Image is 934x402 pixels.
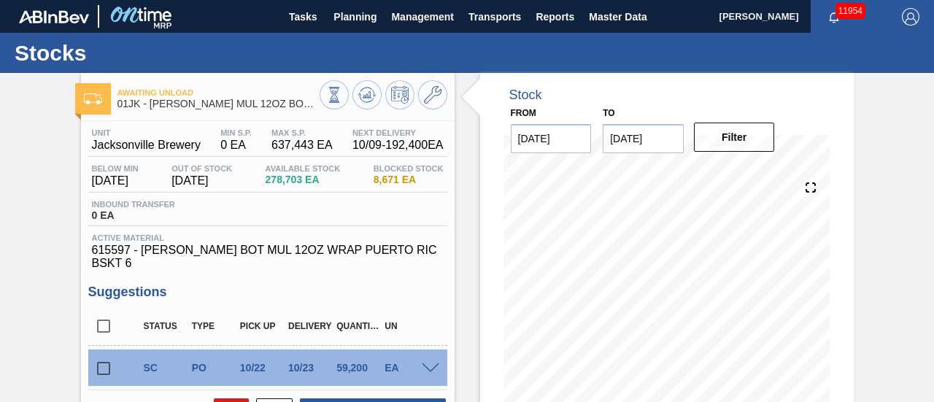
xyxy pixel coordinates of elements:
[92,200,175,209] span: Inbound Transfer
[236,321,287,331] div: Pick up
[220,128,252,137] span: MIN S.P.
[536,8,574,26] span: Reports
[171,164,232,173] span: Out Of Stock
[333,321,384,331] div: Quantity
[271,139,333,152] span: 637,443 EA
[171,174,232,188] span: [DATE]
[188,321,239,331] div: Type
[92,233,444,242] span: Active Material
[333,362,384,374] div: 59,200
[84,93,102,104] img: Ícone
[285,362,336,374] div: 10/23/2025
[603,124,684,153] input: mm/dd/yyyy
[117,98,320,109] span: 01JK - CARR MUL 12OZ BOT WRAP 6/12 WRAP PK - PUERTO RICO
[236,362,287,374] div: 10/22/2025
[902,8,919,26] img: Logout
[381,362,432,374] div: EA
[140,362,191,374] div: Suggestion Created
[374,164,444,173] span: Blocked Stock
[92,164,139,173] span: Below Min
[92,174,139,188] span: [DATE]
[374,174,444,185] span: 8,671 EA
[140,321,191,331] div: Status
[15,45,274,61] h1: Stocks
[88,285,447,300] h3: Suggestions
[92,210,175,221] span: 0 EA
[266,164,341,173] span: Available Stock
[589,8,647,26] span: Master Data
[418,80,447,109] button: Go to Master Data / General
[352,80,382,109] button: Update Chart
[188,362,239,374] div: Purchase order
[285,321,336,331] div: Delivery
[266,174,341,185] span: 278,703 EA
[511,124,592,153] input: mm/dd/yyyy
[92,128,201,137] span: Unit
[603,108,614,118] label: to
[19,10,89,23] img: TNhmsLtSVTkK8tSr43FrP2fwEKptu5GPRR3wAAAABJRU5ErkJggg==
[333,8,377,26] span: Planning
[287,8,319,26] span: Tasks
[220,139,252,152] span: 0 EA
[835,3,865,19] span: 11954
[385,80,414,109] button: Schedule Inventory
[352,128,444,137] span: Next Delivery
[320,80,349,109] button: Stocks Overview
[811,7,857,27] button: Notifications
[92,139,201,152] span: Jacksonville Brewery
[694,123,775,152] button: Filter
[511,108,536,118] label: From
[352,139,444,152] span: 10/09 - 192,400 EA
[381,321,432,331] div: UN
[92,244,444,270] span: 615597 - [PERSON_NAME] BOT MUL 12OZ WRAP PUERTO RIC BSKT 6
[117,88,320,97] span: Awaiting Unload
[509,88,542,103] div: Stock
[468,8,521,26] span: Transports
[271,128,333,137] span: MAX S.P.
[391,8,454,26] span: Management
